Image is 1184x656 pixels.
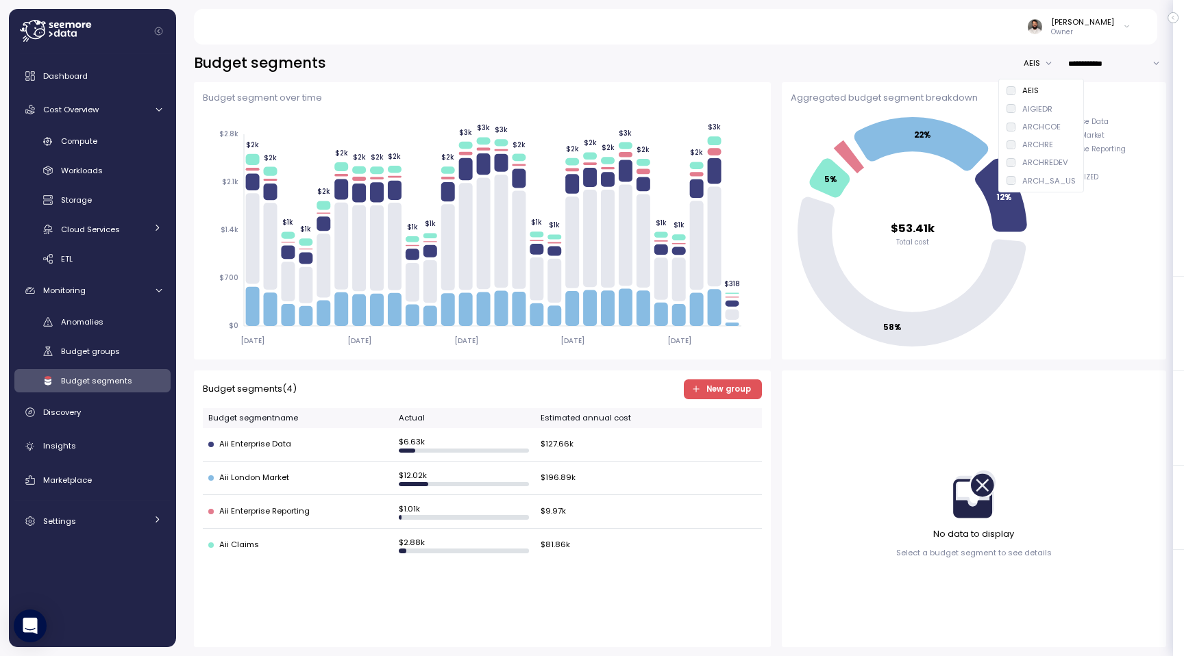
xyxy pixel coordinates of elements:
div: AIGIEDR [1022,103,1052,114]
tspan: $2k [334,149,347,157]
a: Cost Overview [14,96,171,123]
tspan: $2k [370,153,383,162]
tspan: $2k [513,140,526,149]
a: Storage [14,189,171,212]
a: Cloud Services [14,218,171,240]
tspan: $1k [407,223,418,231]
button: New group [684,379,762,399]
span: Marketplace [43,475,92,485]
span: Cost Overview [43,104,99,115]
tspan: $1k [531,218,542,227]
th: Budget segment name [203,408,393,428]
span: New group [706,380,751,399]
tspan: Total cost [896,238,928,247]
tspan: [DATE] [347,336,371,345]
span: Discovery [43,407,81,418]
tspan: $2k [637,145,650,154]
span: Storage [61,194,92,205]
tspan: [DATE] [560,336,584,345]
span: Budget groups [61,346,120,357]
span: Workloads [61,165,103,176]
span: ETL [61,253,73,264]
tspan: $3k [477,124,490,133]
a: Insights [14,433,171,460]
tspan: $3k [619,129,632,138]
div: Open Intercom Messenger [14,609,47,642]
td: $ 1.01k [393,495,534,529]
span: Monitoring [43,285,86,296]
tspan: $2k [388,152,401,161]
tspan: $2k [690,149,703,157]
a: Anomalies [14,311,171,333]
div: $ 81.86k [541,538,756,553]
tspan: $700 [219,274,238,283]
tspan: $1k [300,225,311,234]
th: Actual [393,408,534,428]
p: Aggregated budget segment breakdown [791,91,1157,105]
tspan: $2k [264,153,277,162]
span: Compute [61,136,97,147]
a: Compute [14,130,171,153]
tspan: $2k [246,140,259,149]
tspan: $3k [708,123,721,132]
tspan: $318 [724,279,740,288]
tspan: [DATE] [454,336,478,345]
button: AEIS [1024,53,1059,73]
tspan: $3k [459,128,472,137]
div: Aii London Market [208,472,388,484]
span: Budget segments [61,375,132,386]
div: ARCHREDEV [1022,157,1068,168]
tspan: $2k [565,144,578,153]
div: Aii Enterprise Reporting [208,505,388,518]
div: ARCHCOE [1022,121,1061,132]
tspan: $0 [229,322,238,331]
span: Anomalies [61,316,103,327]
tspan: $1k [673,221,684,230]
tspan: $2k [441,153,454,162]
span: Settings [43,516,76,527]
span: Dashboard [43,71,88,81]
img: ACg8ocLskjvUhBDgxtSFCRx4ztb74ewwa1VrVEuDBD_Ho1mrTsQB-QE=s96-c [1028,19,1042,34]
div: Aii Claims [208,539,388,551]
a: Discovery [14,399,171,426]
tspan: $1k [282,218,293,227]
div: ARCH_SA_US [1022,175,1076,186]
tspan: $1k [425,220,436,229]
h2: Budget segments [194,53,326,73]
tspan: $1.4k [221,226,238,235]
div: $ 127.66k [541,437,756,453]
div: AEIS [1022,85,1039,96]
span: Cloud Services [61,224,120,235]
p: Budget segment over time [203,91,762,105]
div: $ 196.89k [541,470,756,486]
a: Workloads [14,160,171,182]
a: ETL [14,247,171,270]
td: $ 12.02k [393,462,534,495]
tspan: $2k [601,144,614,153]
td: $ 6.63k [393,428,534,462]
span: Insights [43,440,76,451]
p: No data to display [933,527,1014,541]
tspan: $1k [549,221,560,230]
a: Marketplace [14,466,171,494]
tspan: $53.41k [890,220,935,236]
tspan: [DATE] [241,336,264,345]
p: Budget segments ( 4 ) [203,382,297,396]
div: ARCHRE [1022,139,1053,150]
tspan: $2.8k [219,130,238,139]
div: [PERSON_NAME] [1051,16,1114,27]
p: Select a budget segment to see details [896,547,1052,558]
td: $ 2.88k [393,528,534,562]
tspan: $1k [656,218,667,227]
tspan: $2.1k [222,178,238,187]
a: Budget segments [14,369,171,392]
a: Settings [14,507,171,535]
tspan: $3k [495,126,508,135]
div: $ 9.97k [541,504,756,520]
div: Aii Enterprise Reporting [1043,144,1126,154]
th: Estimated annual cost [534,408,761,428]
tspan: $2k [317,188,330,197]
p: Owner [1051,27,1114,37]
tspan: [DATE] [667,336,691,345]
tspan: $2k [352,153,365,162]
